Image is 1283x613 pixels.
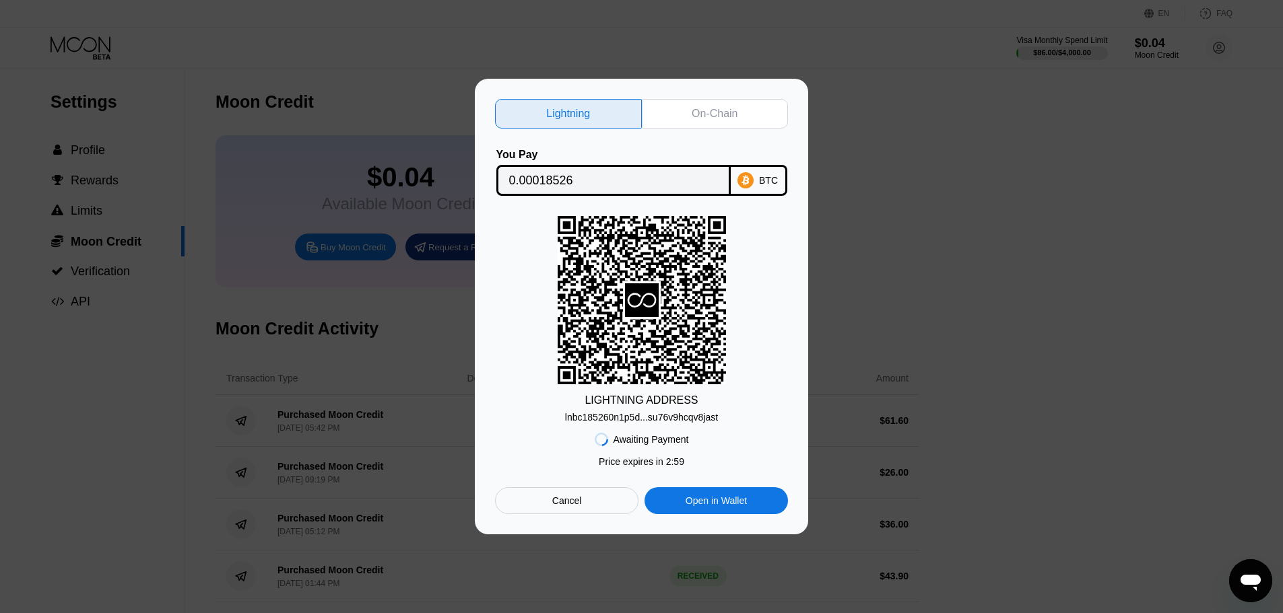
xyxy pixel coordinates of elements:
[686,495,747,507] div: Open in Wallet
[614,434,689,445] div: Awaiting Payment
[692,107,737,120] div: On-Chain
[565,406,718,423] div: lnbc185260n1p5d...su76v9hcqv8jast
[666,456,684,467] span: 2 : 59
[565,412,718,423] div: lnbc185260n1p5d...su76v9hcqv8jast
[759,175,778,186] div: BTC
[495,99,642,129] div: Lightning
[599,456,684,467] div: Price expires in
[645,487,788,514] div: Open in Wallet
[546,107,590,120] div: Lightning
[496,149,731,161] div: You Pay
[642,99,789,129] div: On-Chain
[495,487,638,514] div: Cancel
[1229,559,1272,602] iframe: Кнопка запуска окна обмена сообщениями
[585,394,698,406] div: LIGHTNING ADDRESS
[495,149,788,196] div: You PayBTC
[552,495,582,507] div: Cancel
